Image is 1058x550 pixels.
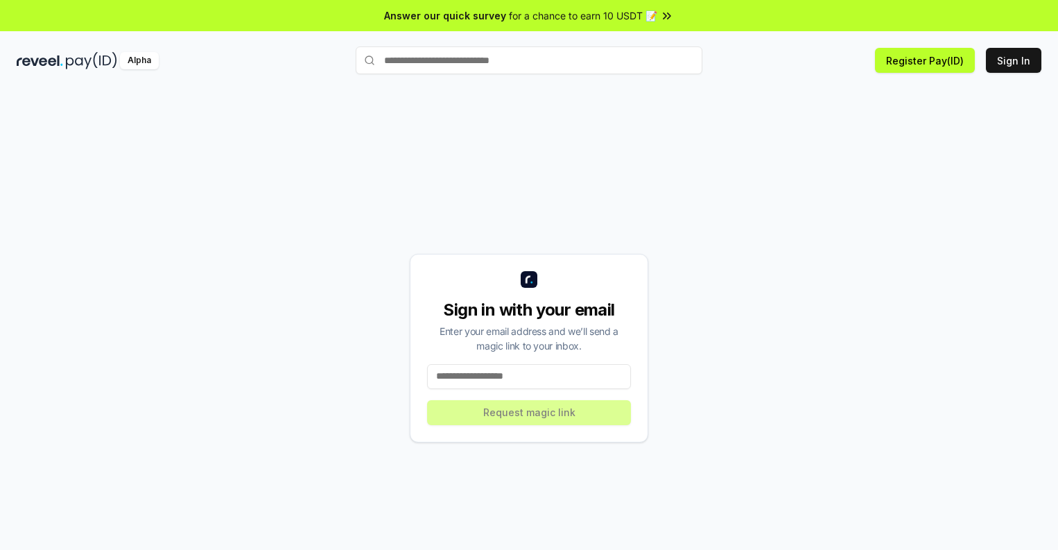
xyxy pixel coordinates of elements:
img: logo_small [521,271,537,288]
div: Enter your email address and we’ll send a magic link to your inbox. [427,324,631,353]
img: reveel_dark [17,52,63,69]
div: Sign in with your email [427,299,631,321]
button: Sign In [986,48,1041,73]
span: Answer our quick survey [384,8,506,23]
span: for a chance to earn 10 USDT 📝 [509,8,657,23]
img: pay_id [66,52,117,69]
div: Alpha [120,52,159,69]
button: Register Pay(ID) [875,48,975,73]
